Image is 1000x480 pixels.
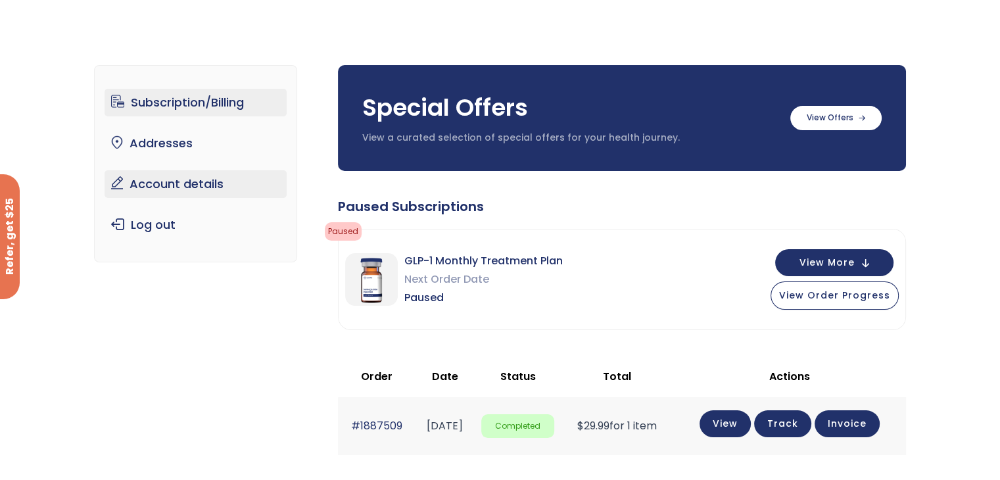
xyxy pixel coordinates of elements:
span: Completed [481,414,554,439]
span: Order [361,369,393,384]
a: Subscription/Billing [105,89,287,116]
a: #1887509 [351,418,402,433]
h3: Special Offers [362,91,777,124]
p: View a curated selection of special offers for your health journey. [362,132,777,145]
span: GLP-1 Monthly Treatment Plan [404,252,563,270]
span: Paused [404,289,563,307]
button: View Order Progress [771,281,899,310]
span: 29.99 [577,418,609,433]
time: [DATE] [427,418,463,433]
a: Track [754,410,811,437]
span: Status [500,369,536,384]
span: $ [577,418,584,433]
span: Total [603,369,631,384]
a: Log out [105,211,287,239]
a: View [700,410,751,437]
a: Addresses [105,130,287,157]
span: View More [799,258,855,267]
span: Date [432,369,458,384]
td: for 1 item [561,397,673,454]
div: Paused Subscriptions [338,197,906,216]
span: Actions [769,369,810,384]
span: View Order Progress [779,289,890,302]
nav: Account pages [94,65,297,262]
span: Paused [325,222,362,241]
a: Invoice [815,410,880,437]
a: Account details [105,170,287,198]
img: GLP-1 Monthly Treatment Plan [345,253,398,306]
button: View More [775,249,893,276]
span: Next Order Date [404,270,563,289]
